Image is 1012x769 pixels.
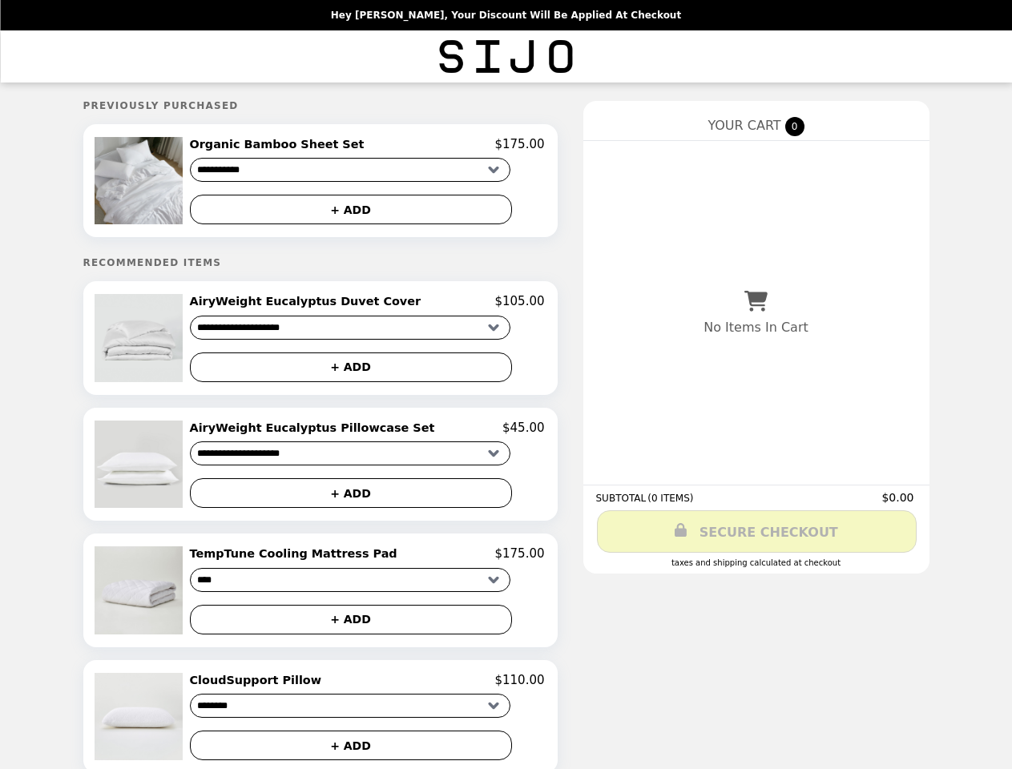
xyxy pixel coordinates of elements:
[190,421,441,435] h2: AiryWeight Eucalyptus Pillowcase Set
[190,694,510,718] select: Select a product variant
[502,421,545,435] p: $45.00
[190,195,512,224] button: + ADD
[596,493,648,504] span: SUBTOTAL
[190,137,371,151] h2: Organic Bamboo Sheet Set
[704,320,808,335] p: No Items In Cart
[190,605,512,634] button: + ADD
[190,158,510,182] select: Select a product variant
[331,10,681,21] p: Hey [PERSON_NAME], your discount will be applied at checkout
[190,441,510,465] select: Select a product variant
[83,257,558,268] h5: Recommended Items
[95,294,186,381] img: AiryWeight Eucalyptus Duvet Cover
[190,568,510,592] select: Select a product variant
[95,421,186,508] img: AiryWeight Eucalyptus Pillowcase Set
[708,118,780,133] span: YOUR CART
[494,294,544,308] p: $105.00
[190,316,510,340] select: Select a product variant
[494,137,544,151] p: $175.00
[596,558,917,567] div: Taxes and Shipping calculated at checkout
[494,673,544,687] p: $110.00
[647,493,693,504] span: ( 0 ITEMS )
[190,294,428,308] h2: AiryWeight Eucalyptus Duvet Cover
[83,100,558,111] h5: Previously Purchased
[190,546,404,561] h2: TempTune Cooling Mattress Pad
[95,546,186,634] img: TempTune Cooling Mattress Pad
[881,491,916,504] span: $0.00
[190,478,512,508] button: + ADD
[190,673,329,687] h2: CloudSupport Pillow
[190,731,512,760] button: + ADD
[95,137,186,224] img: Organic Bamboo Sheet Set
[190,352,512,382] button: + ADD
[785,117,804,136] span: 0
[494,546,544,561] p: $175.00
[439,40,572,73] img: Brand Logo
[95,673,186,760] img: CloudSupport Pillow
